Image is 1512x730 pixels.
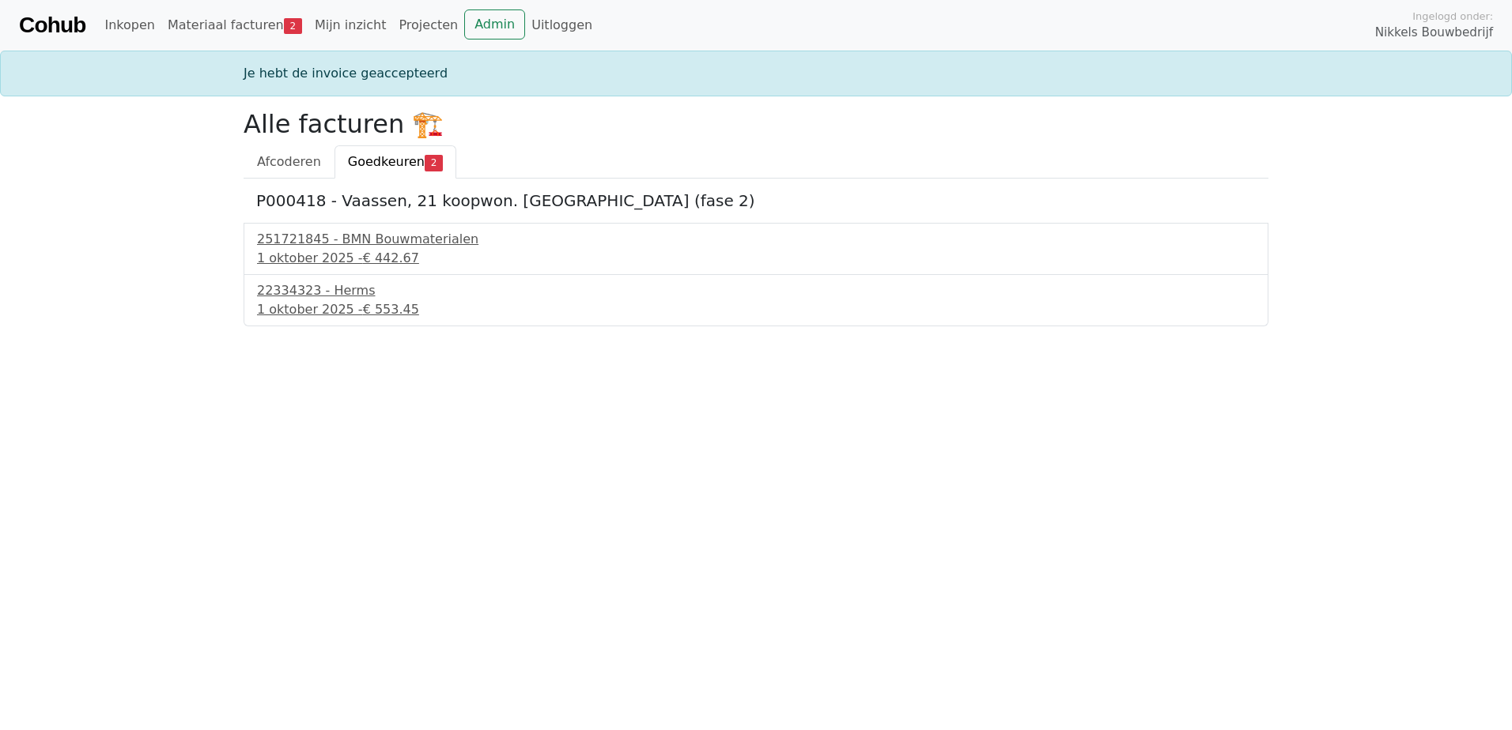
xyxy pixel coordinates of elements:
[257,249,1255,268] div: 1 oktober 2025 -
[392,9,464,41] a: Projecten
[256,191,1256,210] h5: P000418 - Vaassen, 21 koopwon. [GEOGRAPHIC_DATA] (fase 2)
[425,155,443,171] span: 2
[257,230,1255,249] div: 251721845 - BMN Bouwmaterialen
[161,9,308,41] a: Materiaal facturen2
[1412,9,1493,24] span: Ingelogd onder:
[363,250,419,265] span: € 442.67
[284,18,302,34] span: 2
[257,281,1255,300] div: 22334323 - Herms
[244,145,335,179] a: Afcoderen
[335,145,456,179] a: Goedkeuren2
[1375,24,1493,42] span: Nikkels Bouwbedrijf
[257,300,1255,319] div: 1 oktober 2025 -
[98,9,161,41] a: Inkopen
[257,281,1255,319] a: 22334323 - Herms1 oktober 2025 -€ 553.45
[525,9,599,41] a: Uitloggen
[308,9,393,41] a: Mijn inzicht
[234,64,1278,83] div: Je hebt de invoice geaccepteerd
[363,302,419,317] span: € 553.45
[257,230,1255,268] a: 251721845 - BMN Bouwmaterialen1 oktober 2025 -€ 442.67
[19,6,85,44] a: Cohub
[348,154,425,169] span: Goedkeuren
[464,9,525,40] a: Admin
[244,109,1268,139] h2: Alle facturen 🏗️
[257,154,321,169] span: Afcoderen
